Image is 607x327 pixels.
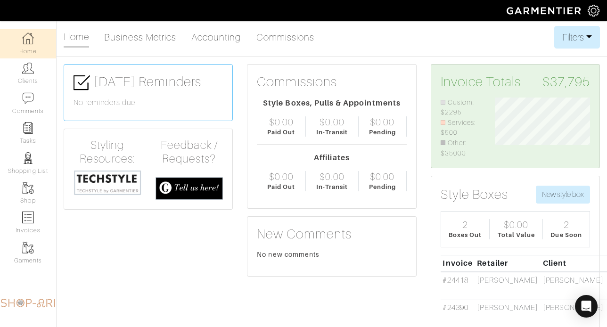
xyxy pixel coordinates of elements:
[564,219,569,230] div: 2
[267,182,295,191] div: Paid Out
[443,276,468,285] a: #24418
[588,5,599,16] img: gear-icon-white-bd11855cb880d31180b6d7d6211b90ccbf57a29d726f0c71d8c61bd08dd39cc2.png
[541,255,606,272] th: Client
[441,98,481,118] li: Custom: $2295
[441,255,475,272] th: Invoice
[22,242,34,253] img: garments-icon-b7da505a4dc4fd61783c78ac3ca0ef83fa9d6f193b1c9dc38574b1d14d53ca28.png
[449,230,482,239] div: Boxes Out
[316,182,348,191] div: In-Transit
[64,27,89,48] a: Home
[267,128,295,137] div: Paid Out
[541,300,606,327] td: [PERSON_NAME]
[370,116,394,128] div: $0.00
[269,116,294,128] div: $0.00
[504,219,528,230] div: $0.00
[22,62,34,74] img: clients-icon-6bae9207a08558b7cb47a8932f037763ab4055f8c8b6bfacd5dc20c3e0201464.png
[554,26,600,49] button: Filters
[22,182,34,194] img: garments-icon-b7da505a4dc4fd61783c78ac3ca0ef83fa9d6f193b1c9dc38574b1d14d53ca28.png
[320,171,344,182] div: $0.00
[316,128,348,137] div: In-Transit
[269,171,294,182] div: $0.00
[443,303,468,312] a: #24390
[22,92,34,104] img: comment-icon-a0a6a9ef722e966f86d9cbdc48e553b5cf19dbc54f86b18d962a5391bc8f6eb6.png
[475,255,541,272] th: Retailer
[104,28,176,47] a: Business Metrics
[257,226,406,242] h3: New Comments
[369,182,396,191] div: Pending
[22,122,34,134] img: reminder-icon-8004d30b9f0a5d33ae49ab947aed9ed385cf756f9e5892f1edd6e32f2345188e.png
[257,98,406,109] div: Style Boxes, Pulls & Appointments
[550,230,582,239] div: Due Soon
[441,187,509,203] h3: Style Boxes
[257,152,406,163] div: Affiliates
[542,74,590,90] span: $37,795
[369,128,396,137] div: Pending
[191,28,241,47] a: Accounting
[441,118,481,138] li: Services: $500
[370,171,394,182] div: $0.00
[320,116,344,128] div: $0.00
[22,212,34,223] img: orders-icon-0abe47150d42831381b5fb84f609e132dff9fe21cb692f30cb5eec754e2cba89.png
[498,230,535,239] div: Total Value
[575,295,598,318] div: Open Intercom Messenger
[257,74,337,90] h3: Commissions
[441,138,481,158] li: Other: $35000
[475,272,541,300] td: [PERSON_NAME]
[22,33,34,44] img: dashboard-icon-dbcd8f5a0b271acd01030246c82b418ddd0df26cd7fceb0bd07c9910d44c42f6.png
[74,170,141,196] img: techstyle-93310999766a10050dc78ceb7f971a75838126fd19372ce40ba20cdf6a89b94b.png
[156,139,223,166] h4: Feedback / Requests?
[74,74,223,91] h3: [DATE] Reminders
[74,74,90,91] img: check-box-icon-36a4915ff3ba2bd8f6e4f29bc755bb66becd62c870f447fc0dd1365fcfddab58.png
[256,28,315,47] a: Commissions
[74,139,141,166] h4: Styling Resources:
[541,272,606,300] td: [PERSON_NAME]
[536,186,590,204] button: New style box
[156,177,223,200] img: feedback_requests-3821251ac2bd56c73c230f3229a5b25d6eb027adea667894f41107c140538ee0.png
[475,300,541,327] td: [PERSON_NAME]
[257,250,406,259] div: No new comments
[462,219,468,230] div: 2
[441,74,590,90] h3: Invoice Totals
[74,98,223,107] h6: No reminders due
[22,152,34,164] img: stylists-icon-eb353228a002819b7ec25b43dbf5f0378dd9e0616d9560372ff212230b889e62.png
[502,2,588,19] img: garmentier-logo-header-white-b43fb05a5012e4ada735d5af1a66efaba907eab6374d6393d1fbf88cb4ef424d.png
